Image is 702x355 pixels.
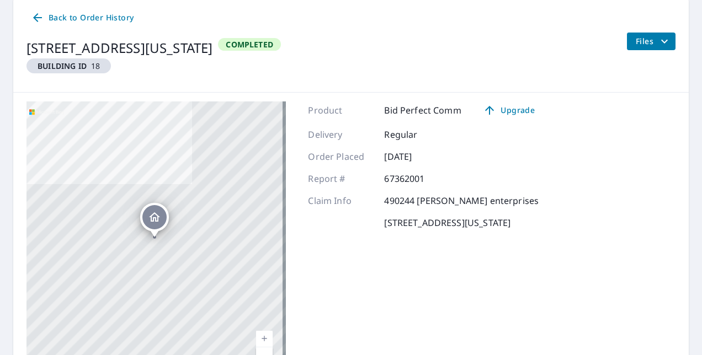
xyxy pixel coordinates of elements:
em: Building ID [38,61,87,71]
span: 18 [31,61,107,71]
div: [STREET_ADDRESS][US_STATE] [26,38,212,58]
span: Completed [219,39,280,50]
p: 490244 [PERSON_NAME] enterprises [384,194,539,207]
p: Claim Info [308,194,374,207]
span: Upgrade [481,104,537,117]
p: Delivery [308,128,374,141]
p: Product [308,104,374,117]
p: [STREET_ADDRESS][US_STATE] [384,216,510,229]
p: Report # [308,172,374,185]
span: Back to Order History [31,11,134,25]
p: [DATE] [384,150,450,163]
button: filesDropdownBtn-67362001 [626,33,676,50]
span: Files [636,35,671,48]
a: Upgrade [475,101,544,119]
div: Dropped pin, building 1, Residential property, 729 Willow Lake Cir Virginia Beach, VA 23452-7970 [140,203,169,237]
p: Regular [384,128,450,141]
a: Current Level 17, Zoom In [256,331,273,347]
p: Bid Perfect Comm [384,104,461,117]
p: 67362001 [384,172,450,185]
p: Order Placed [308,150,374,163]
a: Back to Order History [26,8,138,28]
